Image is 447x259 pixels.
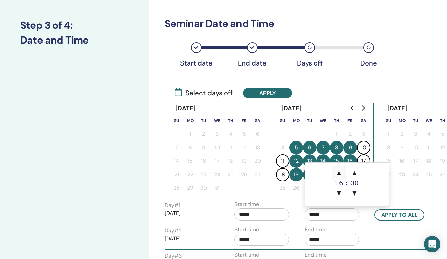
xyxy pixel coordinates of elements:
[347,180,361,186] div: 00
[343,127,357,141] button: 2
[330,114,343,127] th: Thursday
[422,154,436,168] button: 18
[303,154,316,168] button: 13
[289,154,303,168] button: 12
[289,168,303,181] button: 19
[170,141,184,154] button: 7
[224,154,238,168] button: 18
[197,168,211,181] button: 23
[184,141,197,154] button: 8
[235,59,269,67] div: End date
[409,141,422,154] button: 10
[197,154,211,168] button: 16
[395,168,409,181] button: 23
[20,34,129,46] h3: Date and Time
[224,168,238,181] button: 25
[343,154,357,168] button: 16
[251,141,264,154] button: 13
[238,168,251,181] button: 26
[276,168,289,181] button: 18
[170,168,184,181] button: 21
[197,141,211,154] button: 9
[184,154,197,168] button: 15
[165,209,219,217] p: [DATE]
[303,181,316,195] button: 27
[251,127,264,141] button: 6
[332,166,346,180] span: ▲
[243,88,292,98] button: Apply
[382,114,395,127] th: Sunday
[238,114,251,127] th: Friday
[303,141,316,154] button: 6
[347,101,358,115] button: Go to previous month
[165,201,180,209] label: Day # 1
[382,127,395,141] button: 1
[224,114,238,127] th: Thursday
[293,59,327,67] div: Days off
[352,59,386,67] div: Done
[184,168,197,181] button: 22
[303,168,316,181] button: 20
[276,181,289,195] button: 25
[316,154,330,168] button: 14
[20,19,129,31] h3: Step 3 of 4 :
[358,101,368,115] button: Go to next month
[170,181,184,195] button: 28
[276,154,289,168] button: 11
[289,141,303,154] button: 5
[211,127,224,141] button: 3
[211,168,224,181] button: 24
[422,127,436,141] button: 4
[395,154,409,168] button: 16
[357,114,370,127] th: Saturday
[165,18,388,30] h3: Seminar Date and Time
[211,141,224,154] button: 10
[234,251,259,259] label: Start time
[211,154,224,168] button: 17
[409,154,422,168] button: 17
[357,127,370,141] button: 3
[330,141,343,154] button: 8
[347,166,361,180] span: ▲
[238,141,251,154] button: 12
[343,114,357,127] th: Friday
[305,226,327,234] label: End time
[395,141,409,154] button: 9
[234,226,259,234] label: Start time
[211,114,224,127] th: Wednesday
[251,168,264,181] button: 27
[170,114,184,127] th: Sunday
[224,127,238,141] button: 4
[316,114,330,127] th: Wednesday
[305,251,327,259] label: End time
[170,154,184,168] button: 14
[424,236,440,252] div: Open Intercom Messenger
[165,235,219,243] p: [DATE]
[422,168,436,181] button: 25
[234,200,259,208] label: Start time
[316,141,330,154] button: 7
[197,114,211,127] th: Tuesday
[251,114,264,127] th: Saturday
[197,127,211,141] button: 2
[382,141,395,154] button: 8
[184,127,197,141] button: 1
[409,114,422,127] th: Tuesday
[409,168,422,181] button: 24
[422,114,436,127] th: Wednesday
[224,141,238,154] button: 11
[343,141,357,154] button: 9
[165,227,182,235] label: Day # 2
[289,181,303,195] button: 26
[170,103,201,114] div: [DATE]
[276,141,289,154] button: 4
[346,166,347,200] div: :
[251,154,264,168] button: 20
[357,154,370,168] button: 17
[276,114,289,127] th: Sunday
[395,127,409,141] button: 2
[184,181,197,195] button: 29
[276,103,307,114] div: [DATE]
[197,181,211,195] button: 30
[238,127,251,141] button: 5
